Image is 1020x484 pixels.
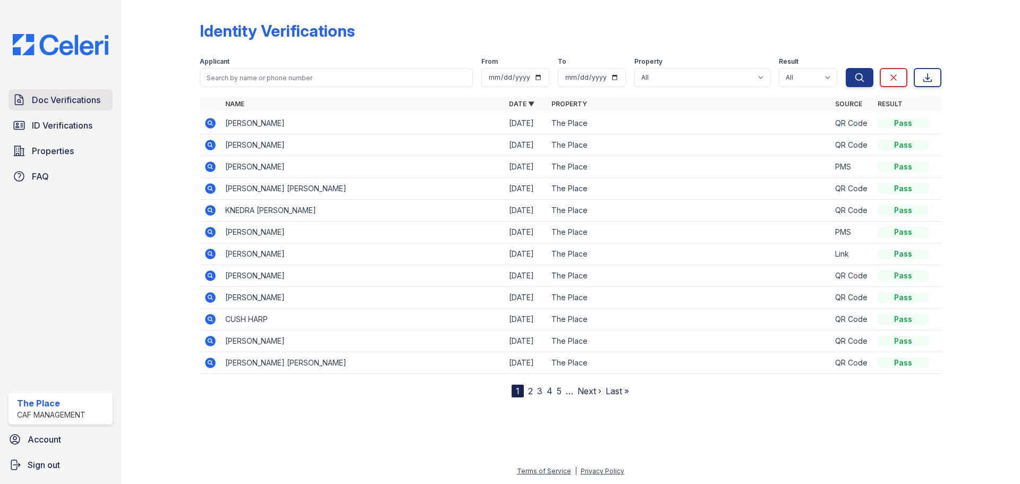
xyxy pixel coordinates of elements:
[547,386,552,396] a: 4
[505,134,547,156] td: [DATE]
[547,200,831,222] td: The Place
[878,358,929,368] div: Pass
[878,292,929,303] div: Pass
[547,265,831,287] td: The Place
[509,100,534,108] a: Date ▼
[878,140,929,150] div: Pass
[512,385,524,397] div: 1
[575,467,577,475] div: |
[878,249,929,259] div: Pass
[221,352,505,374] td: [PERSON_NAME] [PERSON_NAME]
[221,330,505,352] td: [PERSON_NAME]
[606,386,629,396] a: Last »
[505,113,547,134] td: [DATE]
[221,134,505,156] td: [PERSON_NAME]
[831,200,873,222] td: QR Code
[32,145,74,157] span: Properties
[221,113,505,134] td: [PERSON_NAME]
[28,458,60,471] span: Sign out
[547,330,831,352] td: The Place
[831,309,873,330] td: QR Code
[831,265,873,287] td: QR Code
[505,156,547,178] td: [DATE]
[878,100,903,108] a: Result
[547,156,831,178] td: The Place
[547,134,831,156] td: The Place
[831,156,873,178] td: PMS
[200,21,355,40] div: Identity Verifications
[634,57,662,66] label: Property
[221,309,505,330] td: CUSH HARP
[831,178,873,200] td: QR Code
[505,243,547,265] td: [DATE]
[32,119,92,132] span: ID Verifications
[4,429,117,450] a: Account
[28,433,61,446] span: Account
[537,386,542,396] a: 3
[200,68,473,87] input: Search by name or phone number
[878,336,929,346] div: Pass
[221,265,505,287] td: [PERSON_NAME]
[8,140,113,162] a: Properties
[505,287,547,309] td: [DATE]
[505,222,547,243] td: [DATE]
[547,287,831,309] td: The Place
[8,89,113,111] a: Doc Verifications
[505,309,547,330] td: [DATE]
[505,330,547,352] td: [DATE]
[200,57,229,66] label: Applicant
[547,178,831,200] td: The Place
[831,222,873,243] td: PMS
[831,287,873,309] td: QR Code
[505,265,547,287] td: [DATE]
[481,57,498,66] label: From
[878,183,929,194] div: Pass
[547,352,831,374] td: The Place
[517,467,571,475] a: Terms of Service
[878,270,929,281] div: Pass
[831,113,873,134] td: QR Code
[878,314,929,325] div: Pass
[221,200,505,222] td: KNEDRA [PERSON_NAME]
[551,100,587,108] a: Property
[221,222,505,243] td: [PERSON_NAME]
[4,34,117,55] img: CE_Logo_Blue-a8612792a0a2168367f1c8372b55b34899dd931a85d93a1a3d3e32e68fde9ad4.png
[221,156,505,178] td: [PERSON_NAME]
[221,178,505,200] td: [PERSON_NAME] [PERSON_NAME]
[225,100,244,108] a: Name
[528,386,533,396] a: 2
[878,118,929,129] div: Pass
[557,386,562,396] a: 5
[779,57,798,66] label: Result
[17,410,86,420] div: CAF Management
[8,115,113,136] a: ID Verifications
[547,309,831,330] td: The Place
[831,243,873,265] td: Link
[547,113,831,134] td: The Place
[8,166,113,187] a: FAQ
[4,454,117,475] a: Sign out
[505,352,547,374] td: [DATE]
[505,178,547,200] td: [DATE]
[581,467,624,475] a: Privacy Policy
[558,57,566,66] label: To
[566,385,573,397] span: …
[32,170,49,183] span: FAQ
[505,200,547,222] td: [DATE]
[547,243,831,265] td: The Place
[831,330,873,352] td: QR Code
[221,243,505,265] td: [PERSON_NAME]
[878,227,929,237] div: Pass
[831,352,873,374] td: QR Code
[32,94,100,106] span: Doc Verifications
[835,100,862,108] a: Source
[878,205,929,216] div: Pass
[831,134,873,156] td: QR Code
[878,162,929,172] div: Pass
[577,386,601,396] a: Next ›
[17,397,86,410] div: The Place
[547,222,831,243] td: The Place
[221,287,505,309] td: [PERSON_NAME]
